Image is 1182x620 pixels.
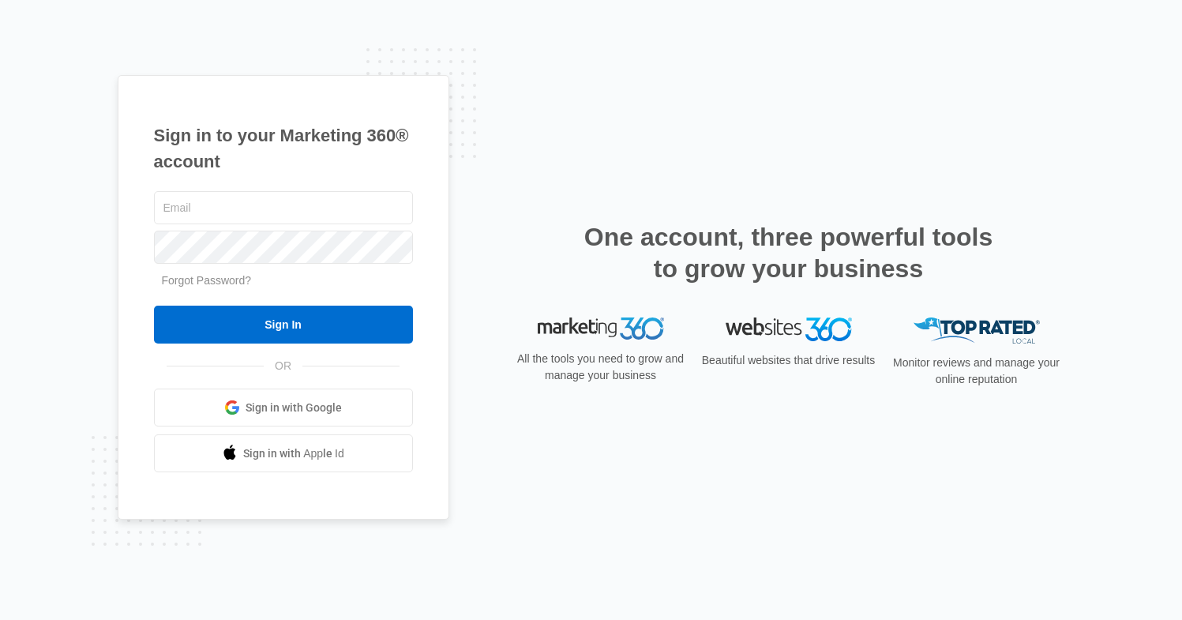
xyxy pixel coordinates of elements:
[154,122,413,175] h1: Sign in to your Marketing 360® account
[154,389,413,426] a: Sign in with Google
[162,274,252,287] a: Forgot Password?
[538,318,664,340] img: Marketing 360
[154,191,413,224] input: Email
[243,445,344,462] span: Sign in with Apple Id
[726,318,852,340] img: Websites 360
[888,355,1065,388] p: Monitor reviews and manage your online reputation
[700,352,877,369] p: Beautiful websites that drive results
[154,306,413,344] input: Sign In
[914,318,1040,344] img: Top Rated Local
[246,400,342,416] span: Sign in with Google
[580,221,998,284] h2: One account, three powerful tools to grow your business
[264,358,302,374] span: OR
[512,351,689,384] p: All the tools you need to grow and manage your business
[154,434,413,472] a: Sign in with Apple Id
